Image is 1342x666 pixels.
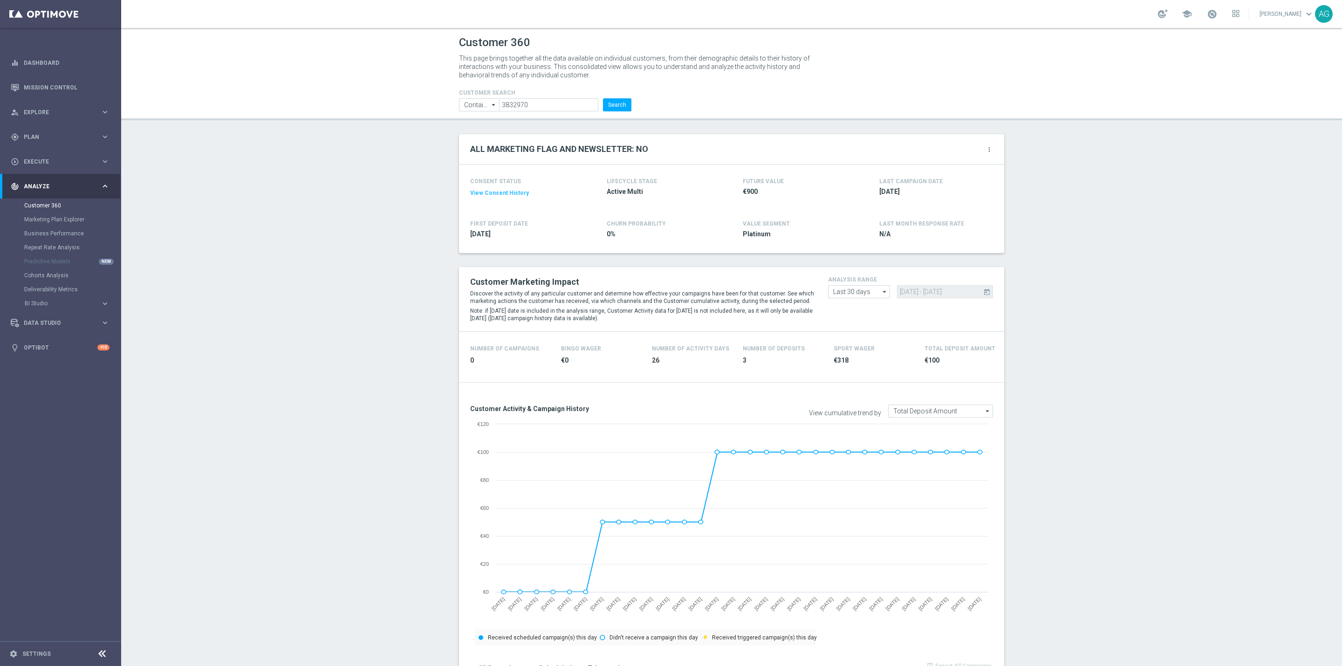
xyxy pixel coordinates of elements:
[10,109,110,116] div: person_search Explore keyboard_arrow_right
[470,307,814,322] p: Note: if [DATE] date is included in the analysis range, Customer Activity data for [DATE] is not ...
[609,634,698,641] text: Didn't receive a campaign this day
[809,409,881,417] label: View cumulative trend by
[652,356,732,365] span: 26
[24,244,97,251] a: Repeat Rate Analysis
[11,108,19,117] i: person_search
[802,596,818,611] text: [DATE]
[852,596,867,611] text: [DATE]
[607,220,666,227] span: CHURN PROBABILITY
[10,84,110,91] button: Mission Control
[880,286,890,298] i: arrow_drop_down
[834,345,875,352] h4: Sport Wager
[737,596,752,611] text: [DATE]
[924,345,995,352] h4: Total Deposit Amount
[917,596,933,611] text: [DATE]
[97,344,110,350] div: +10
[607,230,716,239] span: 0%
[101,299,110,308] i: keyboard_arrow_right
[828,276,993,283] h4: analysis range
[24,184,101,189] span: Analyze
[24,227,120,240] div: Business Performance
[1315,5,1333,23] div: AG
[834,356,913,365] span: €318
[10,133,110,141] button: gps_fixed Plan keyboard_arrow_right
[11,319,101,327] div: Data Studio
[101,132,110,141] i: keyboard_arrow_right
[605,596,621,611] text: [DATE]
[459,89,631,96] h4: CUSTOMER SEARCH
[704,596,719,611] text: [DATE]
[589,596,604,611] text: [DATE]
[11,182,19,191] i: track_changes
[687,596,703,611] text: [DATE]
[491,596,506,611] text: [DATE]
[720,596,736,611] text: [DATE]
[459,36,1004,49] h1: Customer 360
[459,98,499,111] input: Contains
[879,187,988,196] span: 2025-02-27
[24,75,110,100] a: Mission Control
[25,301,91,306] span: BI Studio
[470,230,579,239] span: 2021-10-25
[499,98,598,111] input: Enter CID, Email, name or phone
[10,183,110,190] button: track_changes Analyze keyboard_arrow_right
[11,335,110,360] div: Optibot
[879,178,943,185] h4: LAST CAMPAIGN DATE
[9,650,18,658] i: settings
[607,187,716,196] span: Active Multi
[884,596,900,611] text: [DATE]
[835,596,851,611] text: [DATE]
[11,343,19,352] i: lightbulb
[753,596,768,611] text: [DATE]
[24,230,97,237] a: Business Performance
[24,240,120,254] div: Repeat Rate Analysis
[470,345,539,352] h4: Number of Campaigns
[11,133,101,141] div: Plan
[743,230,852,239] span: Platinum
[1304,9,1314,19] span: keyboard_arrow_down
[901,596,916,611] text: [DATE]
[101,108,110,117] i: keyboard_arrow_right
[11,158,19,166] i: play_circle_outline
[743,178,784,185] h4: FUTURE VALUE
[743,356,822,365] span: 3
[819,596,834,611] text: [DATE]
[459,54,818,79] p: This page brings together all the data available on individual customers, from their demographic ...
[470,405,725,413] h3: Customer Activity & Campaign History
[10,158,110,165] button: play_circle_outline Execute keyboard_arrow_right
[1259,7,1315,21] a: [PERSON_NAME]keyboard_arrow_down
[966,596,982,611] text: [DATE]
[488,634,597,641] text: Received scheduled campaign(s) this day
[478,449,489,455] text: €100
[470,178,579,185] h4: CONSENT STATUS
[24,300,110,307] div: BI Studio keyboard_arrow_right
[480,533,489,539] text: €40
[24,268,120,282] div: Cohorts Analysis
[924,356,1004,365] span: €100
[712,634,817,641] text: Received triggered campaign(s) this day
[638,596,654,611] text: [DATE]
[24,110,101,115] span: Explore
[470,290,814,305] p: Discover the activity of any particular customer and determine how effective your campaigns have ...
[470,144,648,155] h2: ALL MARKETING FLAG AND NEWSLETTER: NO
[655,596,670,611] text: [DATE]
[573,596,588,611] text: [DATE]
[10,59,110,67] button: equalizer Dashboard
[470,356,550,365] span: 0
[11,158,101,166] div: Execute
[523,596,539,611] text: [DATE]
[470,276,814,288] h2: Customer Marketing Impact
[99,259,114,265] div: NEW
[983,405,993,417] i: arrow_drop_down
[480,561,489,567] text: €20
[540,596,555,611] text: [DATE]
[10,319,110,327] div: Data Studio keyboard_arrow_right
[556,596,572,611] text: [DATE]
[879,230,988,239] span: N/A
[483,589,489,595] text: €0
[607,178,657,185] h4: LIFECYCLE STAGE
[622,596,637,611] text: [DATE]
